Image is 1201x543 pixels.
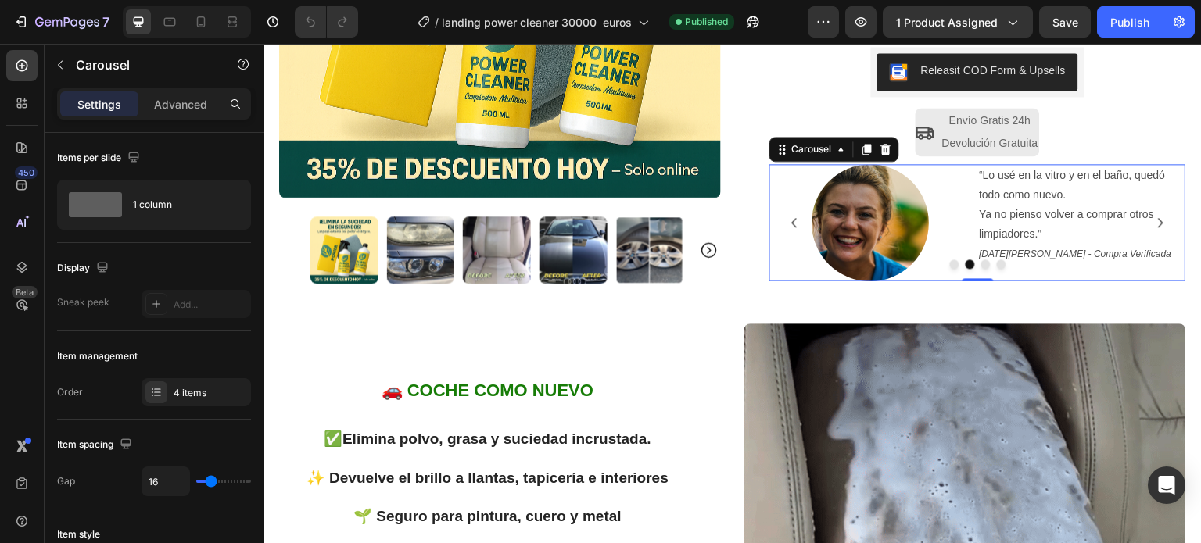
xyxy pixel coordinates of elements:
[686,70,767,83] span: Envío Gratis 24h
[57,474,75,488] div: Gap
[548,120,665,238] img: gempages_561766083317466148-2c8583cb-3b1a-4558-9f45-b9398a50ef0f.jpg
[436,197,455,216] button: Carousel Next Arrow
[525,98,572,113] div: Carousel
[685,15,728,29] span: Published
[6,6,117,38] button: 7
[57,349,138,363] div: Item management
[1110,14,1149,30] div: Publish
[1052,16,1078,29] span: Save
[614,9,815,47] button: Releasit COD Form & Upsells
[658,19,802,35] div: Releasit COD Form & Upsells
[76,55,209,74] p: Carousel
[1148,466,1185,504] div: Open Intercom Messenger
[57,385,83,399] div: Order
[142,467,189,495] input: Auto
[716,205,909,216] i: [DATE][PERSON_NAME] - Compra Verificada
[716,122,916,201] p: “Lo usé en la vitro y en el baño, quedó todo como nuevo. Ya no pienso volver a comprar otros limp...
[718,216,727,225] button: Dot
[57,295,109,309] div: Sneak peek
[687,216,696,225] button: Dot
[102,13,109,31] p: 7
[57,434,135,455] div: Item spacing
[1097,6,1163,38] button: Publish
[12,286,38,298] div: Beta
[733,216,743,225] button: Dot
[154,96,207,113] p: Advanced
[57,258,112,279] div: Display
[896,14,998,30] span: 1 product assigned
[1039,6,1091,38] button: Save
[90,464,358,480] strong: 🌱 Seguro para pintura, cuero y metal
[885,166,910,191] button: Carousel Next Arrow
[702,216,712,225] button: Dot
[174,386,247,400] div: 4 items
[295,6,358,38] div: Undo/Redo
[435,14,439,30] span: /
[43,426,405,442] strong: ✨ Devuelve el brillo a llantas, tapicería e interiores
[118,337,330,356] strong: 🚗 COCHE COMO NUEVO
[518,166,543,191] button: Carousel Back Arrow
[442,14,632,30] span: landing power cleaner 30000 euros
[57,527,100,541] div: Item style
[264,44,1201,543] iframe: Design area
[679,93,775,105] span: Devolución Gratuita
[133,187,228,223] div: 1 column
[626,19,645,38] img: CKKYs5695_ICEAE=.webp
[883,6,1033,38] button: 1 product assigned
[77,96,121,113] p: Settings
[15,166,38,179] div: 450
[17,386,431,405] p: ✅
[79,387,388,403] strong: Elimina polvo, grasa y suciedad incrustada.
[57,148,143,169] div: Items per slide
